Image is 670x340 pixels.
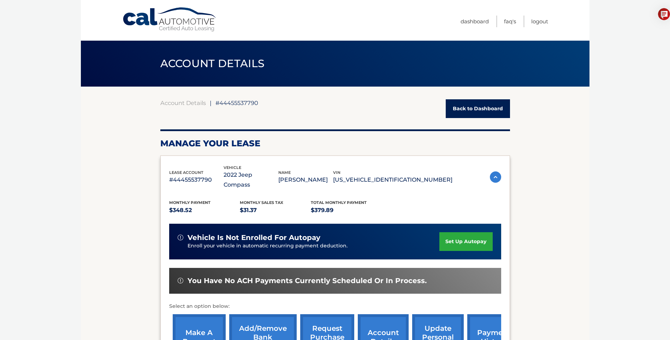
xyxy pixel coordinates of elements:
[333,170,340,175] span: vin
[178,235,183,240] img: alert-white.svg
[240,200,283,205] span: Monthly sales Tax
[122,7,218,32] a: Cal Automotive
[169,170,203,175] span: lease account
[439,232,492,251] a: set up autopay
[240,205,311,215] p: $31.37
[178,278,183,283] img: alert-white.svg
[446,99,510,118] a: Back to Dashboard
[169,200,211,205] span: Monthly Payment
[490,171,501,183] img: accordion-active.svg
[188,276,427,285] span: You have no ACH payments currently scheduled or in process.
[278,170,291,175] span: name
[188,233,320,242] span: vehicle is not enrolled for autopay
[169,302,501,311] p: Select an option below:
[169,205,240,215] p: $348.52
[531,16,548,27] a: Logout
[169,175,224,185] p: #44455537790
[311,200,367,205] span: Total Monthly Payment
[224,165,241,170] span: vehicle
[160,57,265,70] span: ACCOUNT DETAILS
[160,99,206,106] a: Account Details
[333,175,452,185] p: [US_VEHICLE_IDENTIFICATION_NUMBER]
[160,138,510,149] h2: Manage Your Lease
[210,99,212,106] span: |
[188,242,440,250] p: Enroll your vehicle in automatic recurring payment deduction.
[224,170,278,190] p: 2022 Jeep Compass
[461,16,489,27] a: Dashboard
[311,205,382,215] p: $379.89
[504,16,516,27] a: FAQ's
[215,99,258,106] span: #44455537790
[278,175,333,185] p: [PERSON_NAME]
